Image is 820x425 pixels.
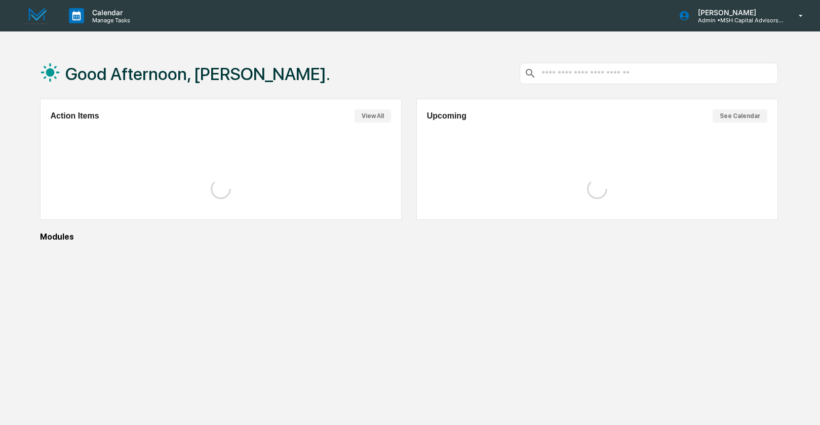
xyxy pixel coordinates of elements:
[65,64,330,84] h1: Good Afternoon, [PERSON_NAME].
[427,111,466,121] h2: Upcoming
[690,8,784,17] p: [PERSON_NAME]
[51,111,99,121] h2: Action Items
[84,17,135,24] p: Manage Tasks
[24,7,49,25] img: logo
[355,109,391,123] button: View All
[40,232,778,242] div: Modules
[84,8,135,17] p: Calendar
[690,17,784,24] p: Admin • MSH Capital Advisors LLC - RIA
[713,109,767,123] button: See Calendar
